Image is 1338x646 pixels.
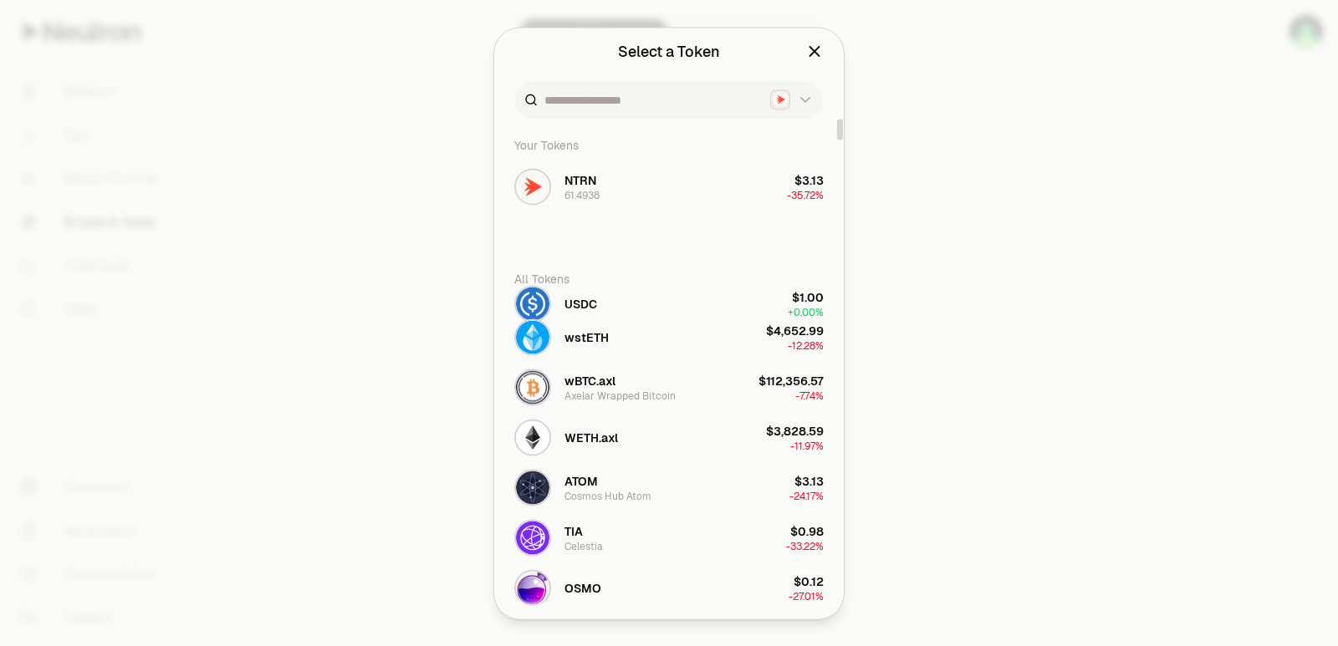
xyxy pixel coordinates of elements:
span: OSMO [564,579,601,596]
img: Neutron Logo [773,92,789,108]
span: -11.97% [790,439,824,452]
button: wstETH LogowstETH$4,652.99-12.28% [504,312,834,362]
button: NTRN LogoNTRN61.4938$3.13-35.72% [504,161,834,211]
div: 61.4938 [564,188,600,201]
button: OSMO LogoOSMO$0.12-27.01% [504,562,834,613]
button: TIA LogoTIACelestia$0.98-33.22% [504,512,834,562]
div: $0.12 [794,572,824,589]
span: -7.74% [795,389,824,402]
img: NTRN Logo [516,170,549,203]
span: -27.01% [789,589,824,603]
span: + 0.00% [788,305,824,318]
div: Axelar Wrapped Bitcoin [564,389,676,402]
span: -12.28% [788,338,824,352]
span: -35.72% [787,188,824,201]
button: wBTC.axl LogowBTC.axlAxelar Wrapped Bitcoin$112,356.57-7.74% [504,362,834,412]
img: TIA Logo [516,521,549,554]
div: All Tokens [504,262,834,295]
img: WETH.axl Logo [516,420,549,454]
img: OSMO Logo [516,571,549,604]
button: WETH.axl LogoWETH.axl$3,828.59-11.97% [504,412,834,462]
span: ATOM [564,472,598,489]
img: wBTC.axl Logo [516,370,549,404]
div: $1.00 [792,288,824,305]
span: USDC [564,295,597,312]
button: Close [805,39,824,63]
img: USDC Logo [516,287,549,320]
span: -33.22% [786,539,824,552]
div: $3,828.59 [766,422,824,439]
span: TIA [564,522,583,539]
span: wstETH [564,328,609,345]
div: Celestia [564,539,603,552]
img: wstETH Logo [516,320,549,354]
div: Your Tokens [504,128,834,161]
img: ATOM Logo [516,471,549,504]
span: WETH.axl [564,429,618,445]
span: wBTC.axl [564,372,615,389]
button: ATOM LogoATOMCosmos Hub Atom$3.13-24.17% [504,462,834,512]
button: USDC LogoUSDC$1.00+0.00% [504,278,834,328]
div: Cosmos Hub Atom [564,489,651,502]
div: $112,356.57 [758,372,824,389]
span: NTRN [564,171,596,188]
div: $4,652.99 [766,322,824,338]
div: $3.13 [794,171,824,188]
div: $3.13 [794,472,824,489]
span: -24.17% [789,489,824,502]
div: $0.98 [790,522,824,539]
button: Neutron LogoNeutron Logo [770,89,814,109]
div: Select a Token [618,39,720,63]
